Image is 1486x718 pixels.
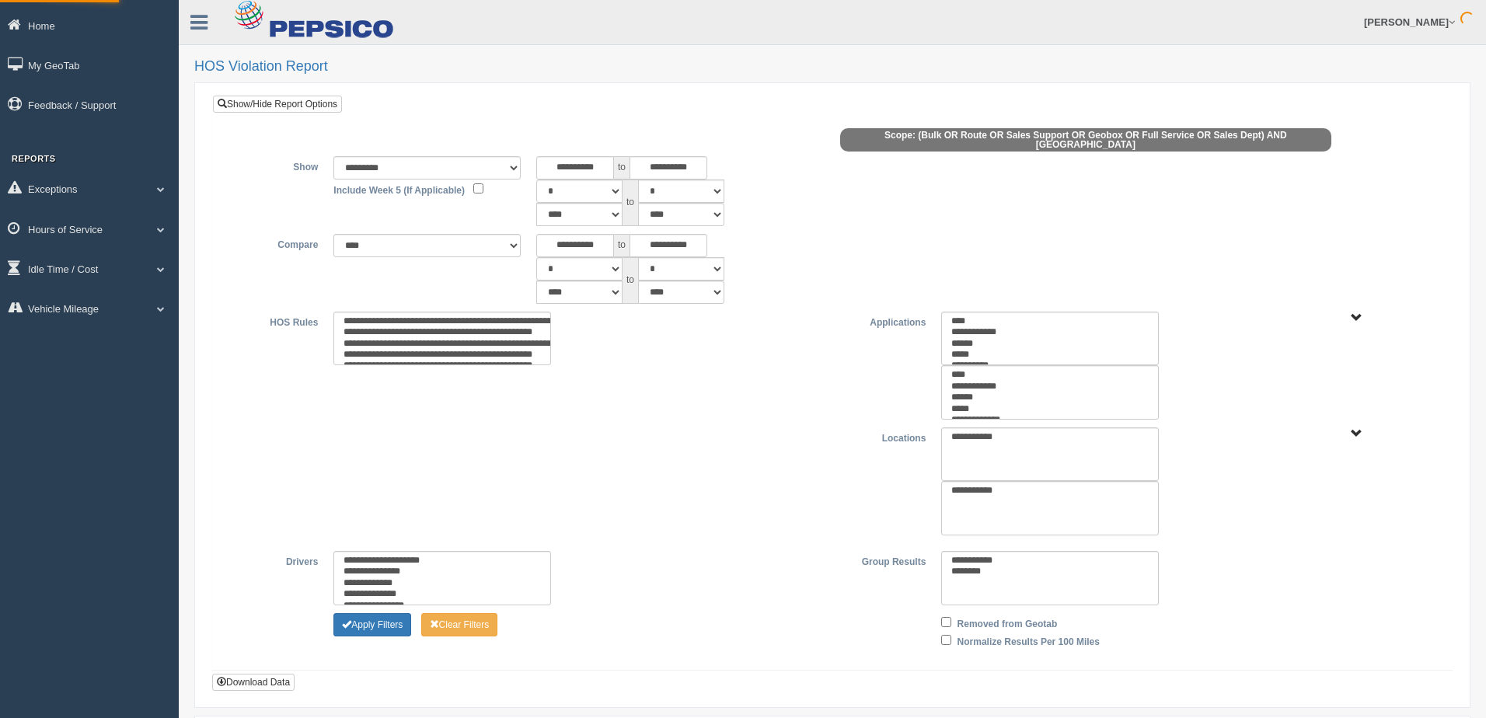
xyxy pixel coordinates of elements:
button: Change Filter Options [333,613,411,636]
label: Removed from Geotab [958,613,1058,632]
span: to [614,156,630,179]
label: Locations [832,427,933,446]
label: Group Results [832,551,933,570]
label: Compare [225,234,326,253]
label: Drivers [225,551,326,570]
label: Show [225,156,326,175]
span: to [614,234,630,257]
span: Scope: (Bulk OR Route OR Sales Support OR Geobox OR Full Service OR Sales Dept) AND [GEOGRAPHIC_D... [840,128,1331,152]
a: Show/Hide Report Options [213,96,342,113]
span: to [623,257,638,304]
label: Normalize Results Per 100 Miles [958,631,1100,650]
span: to [623,179,638,226]
label: Include Week 5 (If Applicable) [333,179,465,198]
button: Change Filter Options [421,613,498,636]
h2: HOS Violation Report [194,59,1470,75]
label: Applications [832,312,933,330]
label: HOS Rules [225,312,326,330]
button: Download Data [212,674,295,691]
